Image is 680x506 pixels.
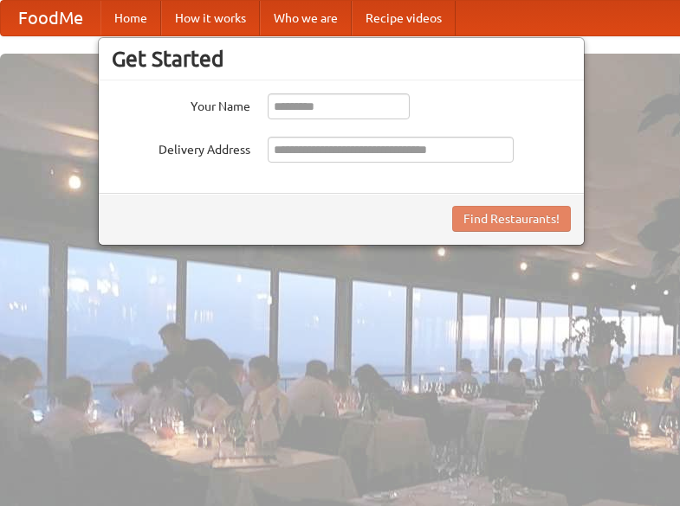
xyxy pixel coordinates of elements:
[112,93,250,115] label: Your Name
[161,1,260,35] a: How it works
[112,137,250,158] label: Delivery Address
[1,1,100,35] a: FoodMe
[452,206,571,232] button: Find Restaurants!
[352,1,456,35] a: Recipe videos
[100,1,161,35] a: Home
[112,46,571,72] h3: Get Started
[260,1,352,35] a: Who we are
